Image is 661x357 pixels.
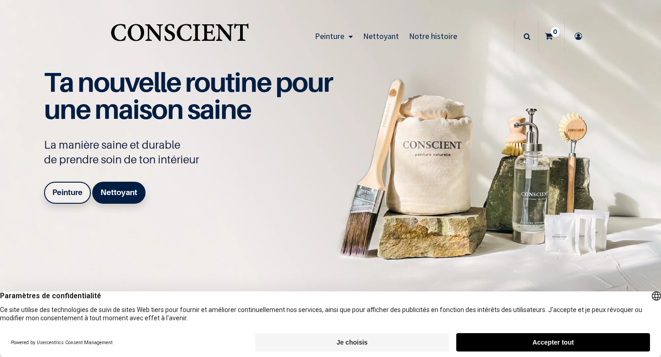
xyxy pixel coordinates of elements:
[92,182,146,204] a: Nettoyant
[551,27,560,36] sup: 0
[315,31,344,41] span: Peinture
[44,66,332,125] span: Ta nouvelle routine pour une maison saine
[52,188,83,197] b: Peinture
[109,18,251,55] img: Conscient
[101,188,137,197] b: Nettoyant
[109,18,251,55] a: Logo of Conscient
[363,31,399,41] span: Nettoyant
[44,138,342,167] p: La manière saine et durable de prendre soin de ton intérieur
[310,20,358,52] a: Peinture
[538,20,564,52] a: 0
[44,182,91,204] a: Peinture
[409,31,457,41] span: Notre histoire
